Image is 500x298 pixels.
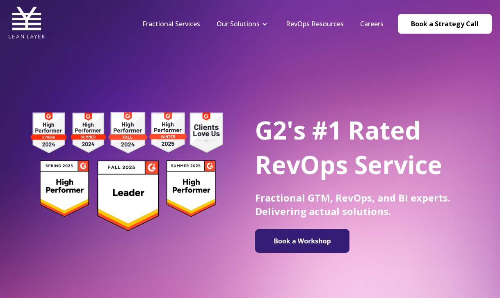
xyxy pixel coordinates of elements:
a: RevOps Resources [286,19,344,28]
a: Book a Strategy Call [398,14,492,34]
span: Fractional GTM, RevOps, and BI experts. Delivering actual solutions. [255,191,450,218]
img: g2 badges [16,110,237,234]
span: G2's #1 Rated RevOps Service [255,113,442,181]
img: Lean Layer Logo [8,4,45,41]
a: Our Solutions [217,19,260,28]
a: Fractional Services [142,19,200,28]
a: Careers [360,19,384,28]
img: Book a Workshop [259,232,345,250]
div: Navigation Menu [134,19,392,28]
